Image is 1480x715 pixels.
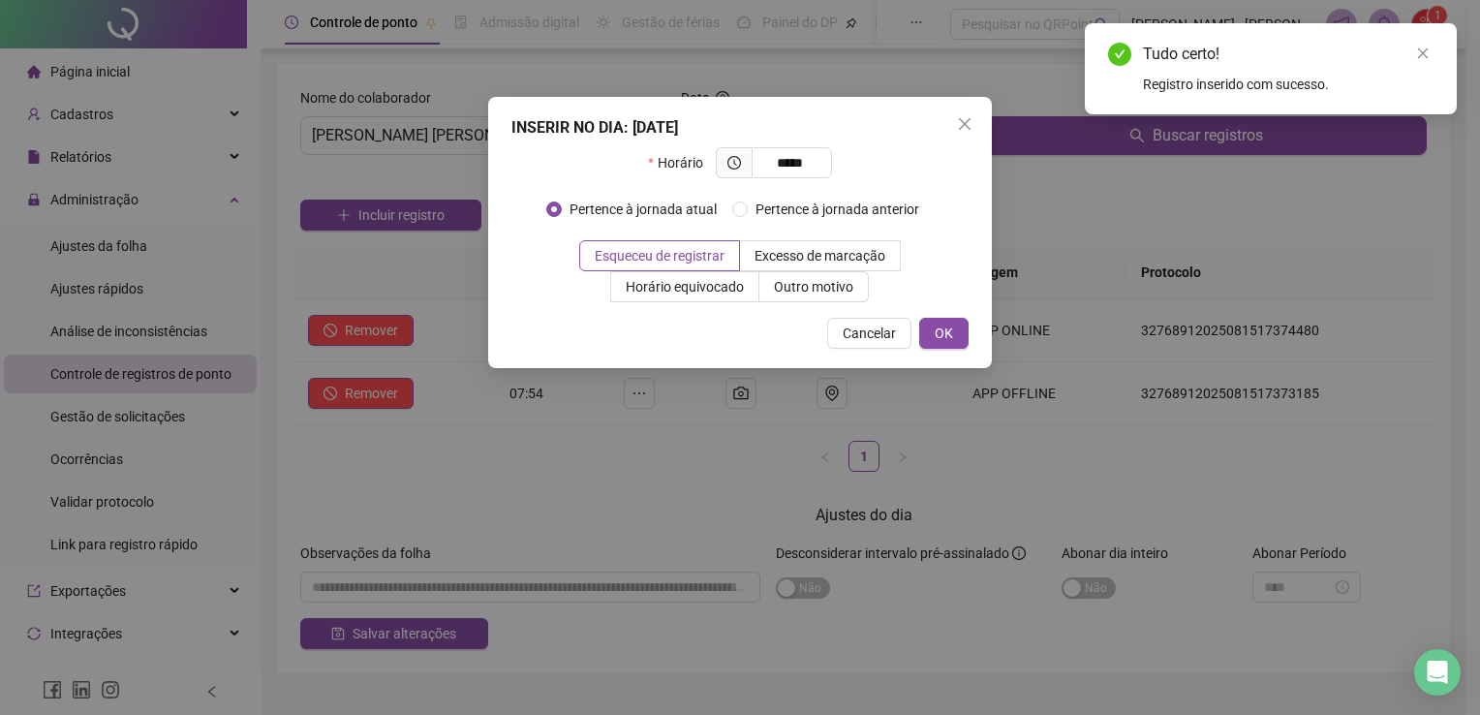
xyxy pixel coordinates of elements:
[949,109,980,140] button: Close
[1414,649,1461,696] div: Open Intercom Messenger
[748,199,927,220] span: Pertence à jornada anterior
[1416,47,1430,60] span: close
[827,318,911,349] button: Cancelar
[1143,74,1434,95] div: Registro inserido com sucesso.
[562,199,725,220] span: Pertence à jornada atual
[774,279,853,295] span: Outro motivo
[935,323,953,344] span: OK
[957,116,972,132] span: close
[919,318,969,349] button: OK
[727,156,741,170] span: clock-circle
[595,248,725,264] span: Esqueceu de registrar
[843,323,896,344] span: Cancelar
[1412,43,1434,64] a: Close
[1143,43,1434,66] div: Tudo certo!
[626,279,744,295] span: Horário equivocado
[755,248,885,264] span: Excesso de marcação
[648,147,715,178] label: Horário
[1108,43,1131,66] span: check-circle
[511,116,969,140] div: INSERIR NO DIA : [DATE]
